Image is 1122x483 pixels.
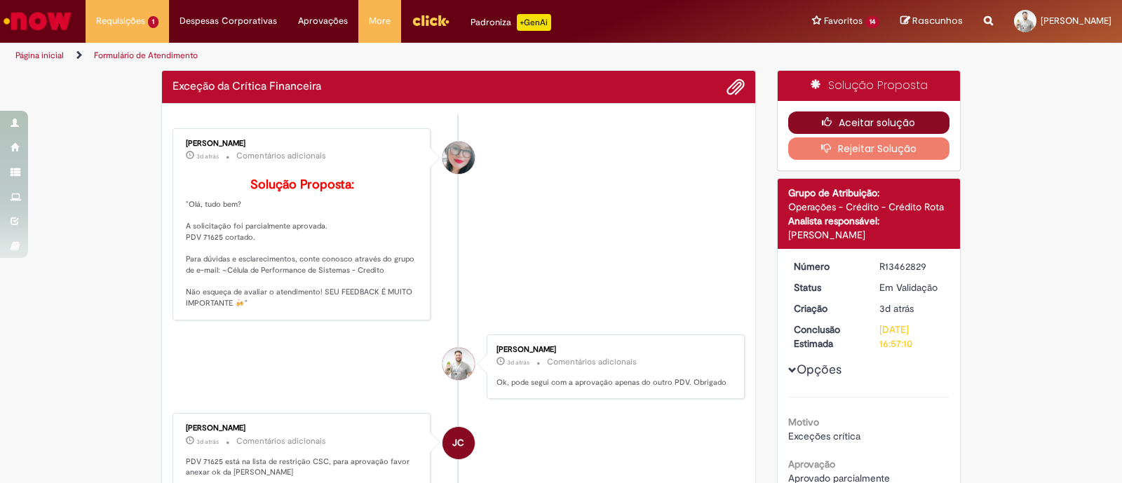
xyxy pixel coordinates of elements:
b: Solução Proposta: [250,177,354,193]
div: [DATE] 16:57:10 [879,322,945,351]
span: Exceções crítica [788,430,860,442]
div: 29/08/2025 14:56:19 [879,301,945,315]
dt: Status [783,280,870,294]
span: JC [452,426,464,460]
span: Requisições [96,14,145,28]
time: 29/08/2025 15:05:28 [507,358,529,367]
div: Analista responsável: [788,214,950,228]
span: 3d atrás [196,437,219,446]
div: Leonardo Peixoto Carvalho [442,348,475,380]
div: [PERSON_NAME] [496,346,730,354]
div: Operações - Crédito - Crédito Rota [788,200,950,214]
b: Motivo [788,416,819,428]
span: 14 [865,16,879,28]
span: Aprovações [298,14,348,28]
span: [PERSON_NAME] [1041,15,1111,27]
h2: Exceção da Crítica Financeira Histórico de tíquete [173,81,321,93]
span: 3d atrás [507,358,529,367]
a: Página inicial [15,50,64,61]
div: [PERSON_NAME] [186,140,419,148]
ul: Trilhas de página [11,43,738,69]
b: Aprovação [788,458,835,470]
div: [PERSON_NAME] [788,228,950,242]
span: 1 [148,16,158,28]
div: Padroniza [471,14,551,31]
span: More [369,14,391,28]
div: Franciele Fernanda Melo dos Santos [442,142,475,174]
a: Formulário de Atendimento [94,50,198,61]
p: Ok, pode segui com a aprovação apenas do outro PDV. Obrigado [496,377,730,388]
span: Rascunhos [912,14,963,27]
span: 3d atrás [879,302,914,315]
time: 29/08/2025 15:43:27 [196,152,219,161]
p: +GenAi [517,14,551,31]
button: Rejeitar Solução [788,137,950,160]
small: Comentários adicionais [547,356,637,368]
p: "Olá, tudo bem? A solicitação foi parcialmente aprovada. PDV 71625 cortado. Para dúvidas e esclar... [186,178,419,309]
small: Comentários adicionais [236,150,326,162]
time: 29/08/2025 15:04:40 [196,437,219,446]
span: Favoritos [824,14,863,28]
dt: Número [783,259,870,273]
time: 29/08/2025 14:56:19 [879,302,914,315]
span: 3d atrás [196,152,219,161]
div: Em Validação [879,280,945,294]
div: Solução Proposta [778,71,961,101]
div: Jonas Correia [442,427,475,459]
dt: Conclusão Estimada [783,322,870,351]
button: Aceitar solução [788,111,950,134]
span: Despesas Corporativas [180,14,277,28]
div: R13462829 [879,259,945,273]
button: Adicionar anexos [726,78,745,96]
p: PDV 71625 está na lista de restrição CSC, para aprovação favor anexar ok da [PERSON_NAME] [186,456,419,478]
div: [PERSON_NAME] [186,424,419,433]
img: click_logo_yellow_360x200.png [412,10,450,31]
a: Rascunhos [900,15,963,28]
small: Comentários adicionais [236,435,326,447]
img: ServiceNow [1,7,74,35]
div: Grupo de Atribuição: [788,186,950,200]
dt: Criação [783,301,870,315]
